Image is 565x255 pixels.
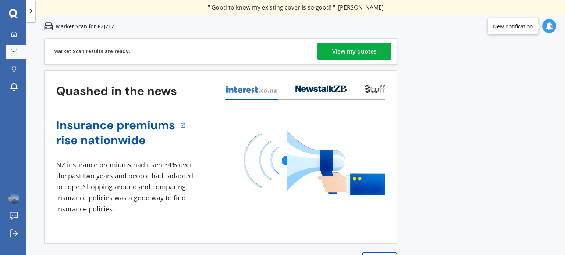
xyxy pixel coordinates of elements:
img: media image [244,130,385,195]
a: View my quotes [317,43,391,60]
div: Market Scan results are ready. [53,39,130,64]
a: Insurance premiums [56,118,175,133]
img: ACg8ocKC7FHaHKwagSPJURHFSPujx_QZ5v_bOoLjnFHWPaAQoYPNNeCqHQ=s96-c [8,193,19,204]
div: New notification [493,22,533,30]
div: View my quotes [332,43,377,60]
div: NZ insurance premiums had risen 34% over the past two years and people had "adapted to cope. Shop... [56,160,196,214]
a: rise nationwide [56,133,175,148]
h3: Quashed in the news [56,84,177,99]
p: Market Scan for PZJ717 [56,23,114,30]
img: car.f15378c7a67c060ca3f3.svg [44,22,53,31]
